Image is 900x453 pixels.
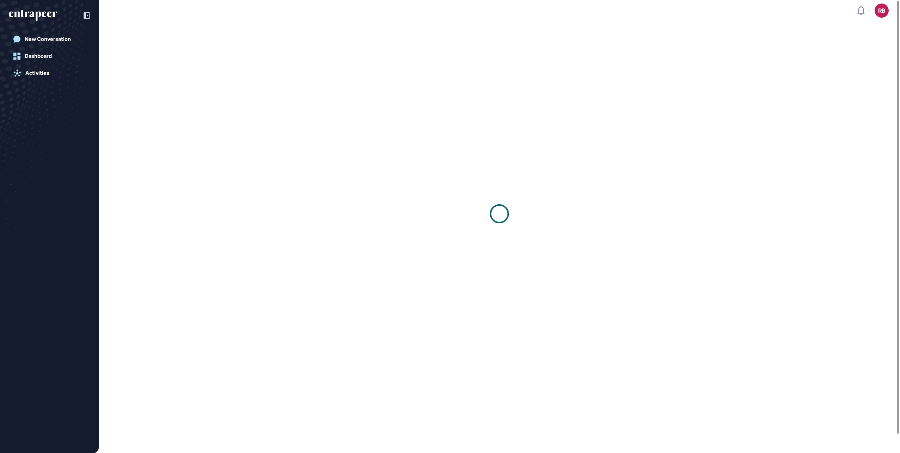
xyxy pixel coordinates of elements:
[25,70,49,76] div: Activities
[25,53,52,59] div: Dashboard
[9,10,57,21] div: entrapeer-logo
[9,32,90,46] a: New Conversation
[875,4,889,18] button: RB
[25,36,71,42] div: New Conversation
[9,49,90,63] a: Dashboard
[9,66,90,80] a: Activities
